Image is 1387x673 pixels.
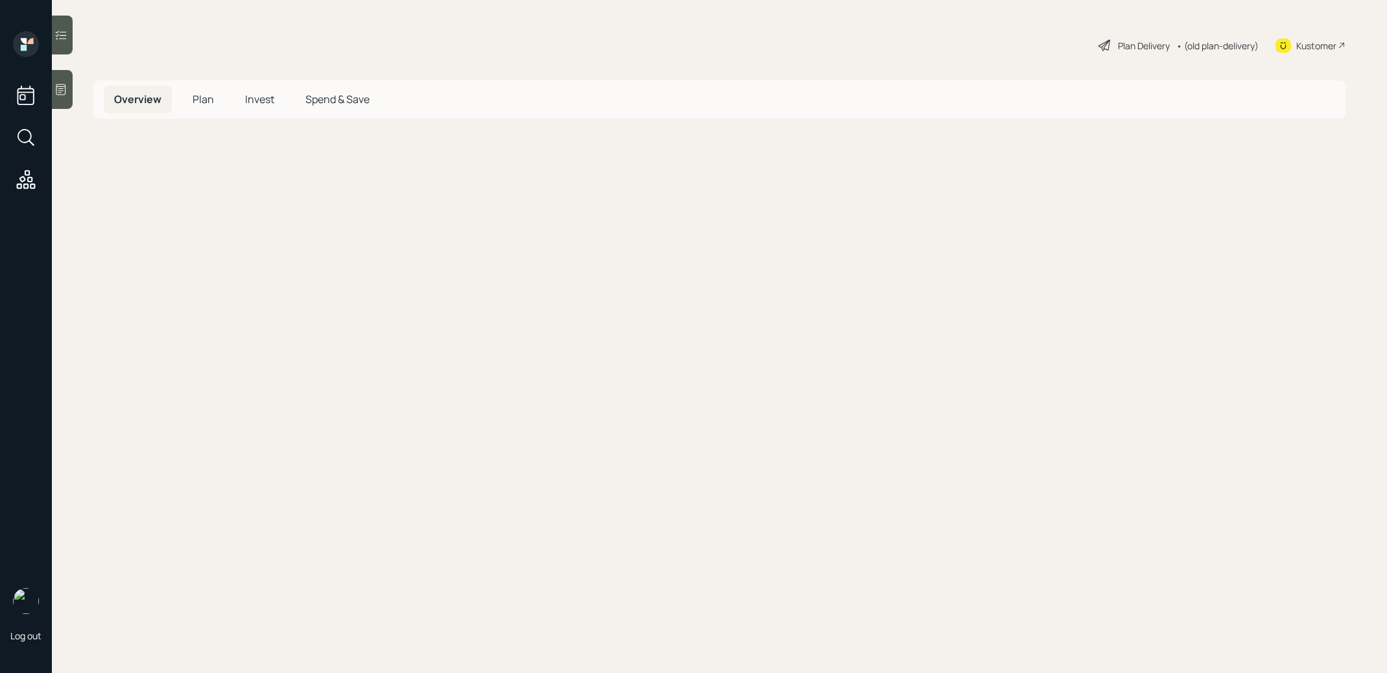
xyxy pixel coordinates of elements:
[305,92,370,106] span: Spend & Save
[193,92,214,106] span: Plan
[114,92,161,106] span: Overview
[1118,39,1170,53] div: Plan Delivery
[10,630,41,642] div: Log out
[245,92,274,106] span: Invest
[1296,39,1336,53] div: Kustomer
[13,588,39,614] img: treva-nostdahl-headshot.png
[1176,39,1259,53] div: • (old plan-delivery)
